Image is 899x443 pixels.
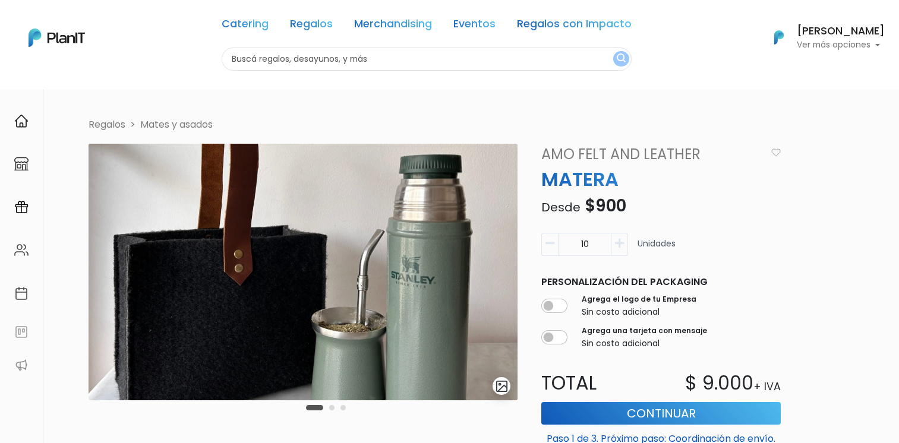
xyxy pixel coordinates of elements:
[14,358,29,372] img: partners-52edf745621dab592f3b2c58e3bca9d71375a7ef29c3b500c9f145b62cc070d4.svg
[340,405,346,410] button: Carousel Page 3
[541,402,781,425] button: Continuar
[771,148,781,157] img: heart_icon
[541,199,581,216] span: Desde
[517,19,632,33] a: Regalos con Impacto
[140,118,213,131] a: Mates y asados
[14,114,29,128] img: home-e721727adea9d79c4d83392d1f703f7f8bce08238fde08b1acbfd93340b81755.svg
[14,157,29,171] img: marketplace-4ceaa7011d94191e9ded77b95e3339b90024bf715f7c57f8cf31f2d8c509eaba.svg
[14,325,29,339] img: feedback-78b5a0c8f98aac82b08bfc38622c3050aee476f2c9584af64705fc4e61158814.svg
[354,19,432,33] a: Merchandising
[585,194,626,217] span: $900
[89,118,125,132] li: Regalos
[797,26,885,37] h6: [PERSON_NAME]
[582,294,696,305] label: Agrega el logo de tu Empresa
[582,337,707,350] p: Sin costo adicional
[222,48,632,71] input: Buscá regalos, desayunos, y más
[541,275,781,289] p: Personalización del packaging
[290,19,333,33] a: Regalos
[81,118,842,134] nav: breadcrumb
[303,400,349,414] div: Carousel Pagination
[766,24,792,50] img: PlanIt Logo
[29,29,85,47] img: PlanIt Logo
[495,379,509,393] img: gallery-light
[222,19,269,33] a: Catering
[14,200,29,214] img: campaigns-02234683943229c281be62815700db0a1741e53638e28bf9629b52c665b00959.svg
[534,369,661,397] p: Total
[306,405,323,410] button: Carousel Page 1 (Current Slide)
[582,306,696,318] p: Sin costo adicional
[638,238,676,261] p: Unidades
[534,165,788,194] p: MATERA
[797,41,885,49] p: Ver más opciones
[89,144,518,400] img: 9D89606C-6833-49F3-AB9B-70BB40D551FA.jpeg
[14,286,29,300] img: calendar-87d922413cdce8b2cf7b7f5f62616a5cf9e4887200fb71536465627b3292af00.svg
[617,53,626,65] img: search_button-432b6d5273f82d61273b3651a40e1bd1b912527efae98b1b7a1b2c0702e16a8d.svg
[14,243,29,257] img: people-662611757002400ad9ed0e3c099ab2801c6687ba6c219adb57efc949bc21e19d.svg
[453,19,496,33] a: Eventos
[685,369,753,397] p: $ 9.000
[534,144,766,165] a: Amo Felt and Leather
[582,325,707,336] label: Agrega una tarjeta con mensaje
[329,405,335,410] button: Carousel Page 2
[753,379,781,394] p: + IVA
[759,22,885,53] button: PlanIt Logo [PERSON_NAME] Ver más opciones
